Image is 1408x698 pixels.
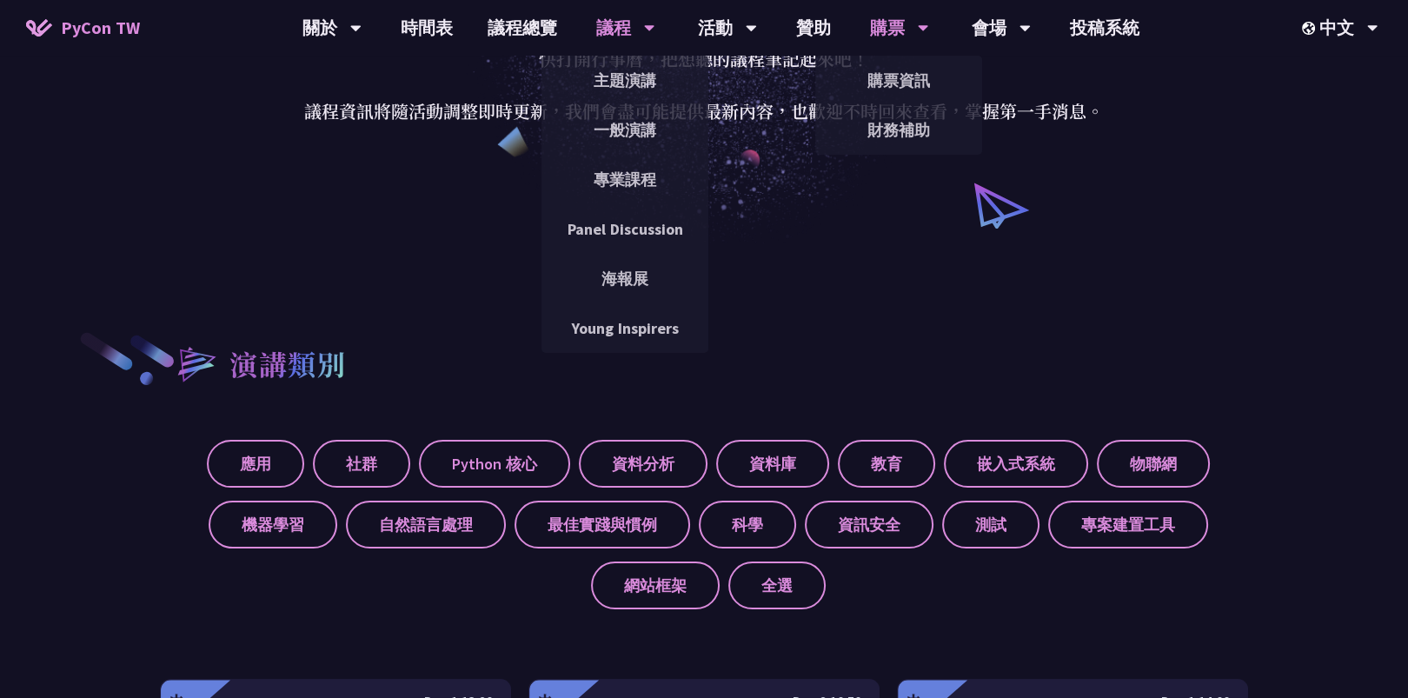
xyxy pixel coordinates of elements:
a: 一般演講 [541,110,708,150]
label: 資訊安全 [805,501,933,548]
img: heading-bullet [160,330,229,396]
a: PyCon TW [9,6,157,50]
a: Panel Discussion [541,209,708,249]
label: Python 核心 [419,440,570,488]
label: 機器學習 [209,501,337,548]
label: 自然語言處理 [346,501,506,548]
label: 教育 [838,440,935,488]
label: 測試 [942,501,1039,548]
label: 全選 [728,562,826,609]
label: 網站框架 [591,562,720,609]
label: 專案建置工具 [1048,501,1208,548]
span: PyCon TW [61,15,140,41]
label: 社群 [313,440,410,488]
img: Locale Icon [1302,22,1319,35]
label: 嵌入式系統 [944,440,1088,488]
label: 資料分析 [579,440,707,488]
label: 科學 [699,501,796,548]
label: 應用 [207,440,304,488]
img: Home icon of PyCon TW 2025 [26,19,52,37]
a: 主題演講 [541,60,708,101]
a: 購票資訊 [815,60,982,101]
label: 資料庫 [716,440,829,488]
label: 物聯網 [1097,440,1210,488]
a: 財務補助 [815,110,982,150]
h2: 演講類別 [229,342,346,384]
a: Young Inspirers [541,308,708,349]
a: 海報展 [541,258,708,299]
label: 最佳實踐與慣例 [515,501,690,548]
a: 專業課程 [541,159,708,200]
